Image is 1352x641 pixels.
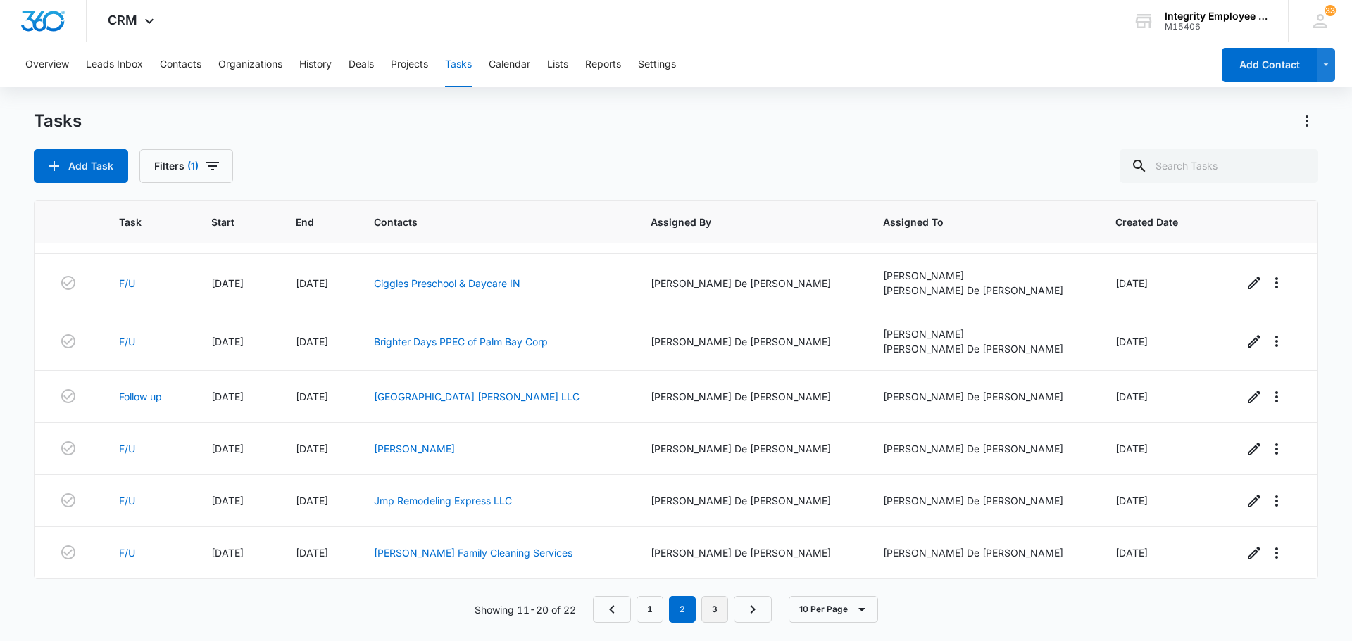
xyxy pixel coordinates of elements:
[883,215,1061,229] span: Assigned To
[119,215,157,229] span: Task
[119,545,135,560] a: F/U
[119,389,162,404] a: Follow up
[651,334,849,349] div: [PERSON_NAME] De [PERSON_NAME]
[374,215,596,229] span: Contacts
[1115,391,1148,402] span: [DATE]
[651,276,849,291] div: [PERSON_NAME] De [PERSON_NAME]
[651,389,849,404] div: [PERSON_NAME] De [PERSON_NAME]
[883,283,1082,298] div: [PERSON_NAME] De [PERSON_NAME]
[211,215,242,229] span: Start
[651,441,849,456] div: [PERSON_NAME] De [PERSON_NAME]
[1115,277,1148,289] span: [DATE]
[296,443,328,455] span: [DATE]
[25,42,69,87] button: Overview
[883,389,1082,404] div: [PERSON_NAME] De [PERSON_NAME]
[1165,11,1267,22] div: account name
[883,326,1082,341] div: [PERSON_NAME]
[86,42,143,87] button: Leads Inbox
[374,443,455,455] a: [PERSON_NAME]
[883,341,1082,356] div: [PERSON_NAME] De [PERSON_NAME]
[211,443,244,455] span: [DATE]
[296,391,328,402] span: [DATE]
[593,596,772,623] nav: Pagination
[211,547,244,559] span: [DATE]
[374,547,572,559] a: [PERSON_NAME] Family Cleaning Services
[160,42,201,87] button: Contacts
[119,493,135,508] a: F/U
[1115,495,1148,507] span: [DATE]
[585,42,621,87] button: Reports
[883,441,1082,456] div: [PERSON_NAME] De [PERSON_NAME]
[593,596,631,623] a: Previous Page
[638,42,676,87] button: Settings
[475,602,576,617] p: Showing 11-20 of 22
[651,493,849,508] div: [PERSON_NAME] De [PERSON_NAME]
[701,596,728,623] a: Page 3
[374,277,520,289] a: Giggles Preschool & Daycare IN
[489,42,530,87] button: Calendar
[349,42,374,87] button: Deals
[211,495,244,507] span: [DATE]
[445,42,472,87] button: Tasks
[1115,215,1188,229] span: Created Date
[296,547,328,559] span: [DATE]
[651,215,829,229] span: Assigned By
[296,215,320,229] span: End
[883,493,1082,508] div: [PERSON_NAME] De [PERSON_NAME]
[547,42,568,87] button: Lists
[651,545,849,560] div: [PERSON_NAME] De [PERSON_NAME]
[1115,336,1148,348] span: [DATE]
[391,42,428,87] button: Projects
[789,596,878,623] button: 10 Per Page
[1115,547,1148,559] span: [DATE]
[1165,22,1267,32] div: account id
[211,277,244,289] span: [DATE]
[218,42,282,87] button: Organizations
[187,161,199,171] span: (1)
[374,336,548,348] a: Brighter Days PPEC of Palm Bay Corp
[139,149,233,183] button: Filters(1)
[296,277,328,289] span: [DATE]
[1115,443,1148,455] span: [DATE]
[1222,48,1317,82] button: Add Contact
[883,545,1082,560] div: [PERSON_NAME] De [PERSON_NAME]
[1120,149,1318,183] input: Search Tasks
[734,596,772,623] a: Next Page
[1296,110,1318,132] button: Actions
[119,334,135,349] a: F/U
[108,13,137,27] span: CRM
[299,42,332,87] button: History
[119,276,135,291] a: F/U
[1325,5,1336,16] span: 33
[211,336,244,348] span: [DATE]
[34,149,128,183] button: Add Task
[669,596,696,623] em: 2
[296,336,328,348] span: [DATE]
[296,495,328,507] span: [DATE]
[119,441,135,456] a: F/U
[883,268,1082,283] div: [PERSON_NAME]
[637,596,663,623] a: Page 1
[211,391,244,402] span: [DATE]
[1325,5,1336,16] div: notifications count
[374,495,512,507] a: Jmp Remodeling Express LLC
[34,110,82,132] h1: Tasks
[374,391,580,402] a: [GEOGRAPHIC_DATA] [PERSON_NAME] LLC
